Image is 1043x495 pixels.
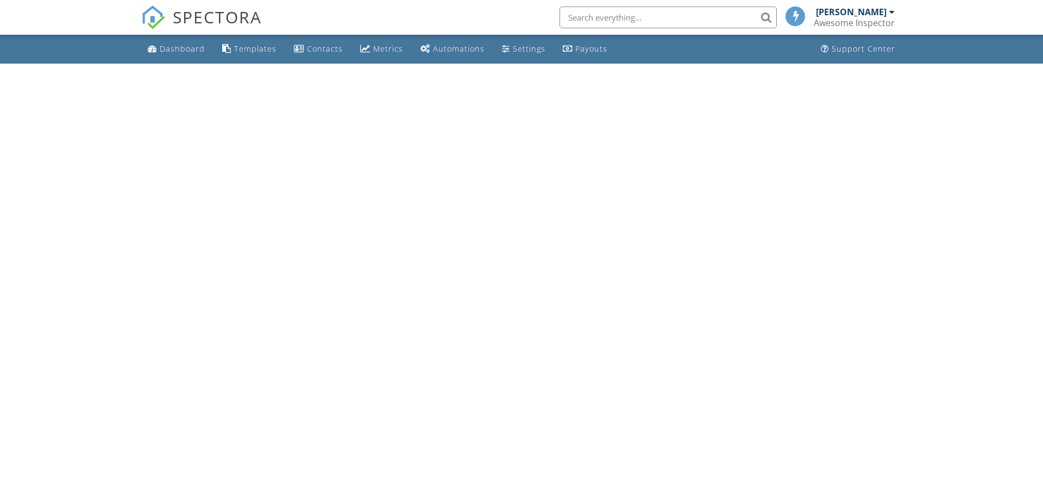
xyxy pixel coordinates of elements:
[560,7,777,28] input: Search everything...
[558,39,612,59] a: Payouts
[141,15,262,37] a: SPECTORA
[575,43,607,54] div: Payouts
[816,7,887,17] div: [PERSON_NAME]
[832,43,895,54] div: Support Center
[160,43,205,54] div: Dashboard
[143,39,209,59] a: Dashboard
[234,43,277,54] div: Templates
[141,5,165,29] img: The Best Home Inspection Software - Spectora
[814,17,895,28] div: Awesome Inspector
[513,43,545,54] div: Settings
[498,39,550,59] a: Settings
[356,39,407,59] a: Metrics
[816,39,900,59] a: Support Center
[290,39,347,59] a: Contacts
[416,39,489,59] a: Automations (Basic)
[218,39,281,59] a: Templates
[173,5,262,28] span: SPECTORA
[307,43,343,54] div: Contacts
[433,43,485,54] div: Automations
[373,43,403,54] div: Metrics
